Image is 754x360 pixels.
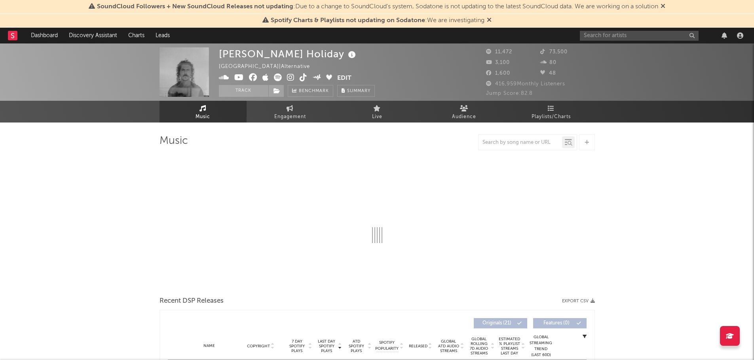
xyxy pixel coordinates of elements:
[486,81,565,87] span: 416,959 Monthly Listeners
[219,85,268,97] button: Track
[375,340,399,352] span: Spotify Popularity
[271,17,484,24] span: : We are investigating
[219,62,319,72] div: [GEOGRAPHIC_DATA] | Alternative
[274,112,306,122] span: Engagement
[486,60,510,65] span: 3,100
[160,296,224,306] span: Recent DSP Releases
[486,49,512,55] span: 11,472
[580,31,699,41] input: Search for artists
[486,91,533,96] span: Jump Score: 82.8
[287,339,308,353] span: 7 Day Spotify Plays
[288,85,333,97] a: Benchmark
[421,101,508,123] a: Audience
[452,112,476,122] span: Audience
[337,74,351,83] button: Edit
[271,17,425,24] span: Spotify Charts & Playlists not updating on Sodatone
[486,71,510,76] span: 1,600
[247,344,270,349] span: Copyright
[538,321,575,326] span: Features ( 0 )
[479,139,562,146] input: Search by song name or URL
[97,4,293,10] span: SoundCloud Followers + New SoundCloud Releases not updating
[468,337,490,356] span: Global Rolling 7D Audio Streams
[540,60,556,65] span: 80
[499,337,520,356] span: Estimated % Playlist Streams Last Day
[438,339,460,353] span: Global ATD Audio Streams
[540,71,556,76] span: 48
[337,85,375,97] button: Summary
[184,343,236,349] div: Name
[247,101,334,123] a: Engagement
[123,28,150,43] a: Charts
[196,112,210,122] span: Music
[97,4,658,10] span: : Due to a change to SoundCloud's system, Sodatone is not updating to the latest SoundCloud data....
[316,339,337,353] span: Last Day Spotify Plays
[508,101,595,123] a: Playlists/Charts
[474,318,527,328] button: Originals(21)
[409,344,427,349] span: Released
[299,87,329,96] span: Benchmark
[347,89,370,93] span: Summary
[532,112,571,122] span: Playlists/Charts
[479,321,515,326] span: Originals ( 21 )
[487,17,492,24] span: Dismiss
[63,28,123,43] a: Discovery Assistant
[540,49,568,55] span: 73,500
[346,339,367,353] span: ATD Spotify Plays
[661,4,665,10] span: Dismiss
[529,334,553,358] div: Global Streaming Trend (Last 60D)
[334,101,421,123] a: Live
[160,101,247,123] a: Music
[372,112,382,122] span: Live
[219,47,358,60] div: [PERSON_NAME] Holiday
[150,28,175,43] a: Leads
[562,299,595,303] button: Export CSV
[25,28,63,43] a: Dashboard
[533,318,587,328] button: Features(0)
